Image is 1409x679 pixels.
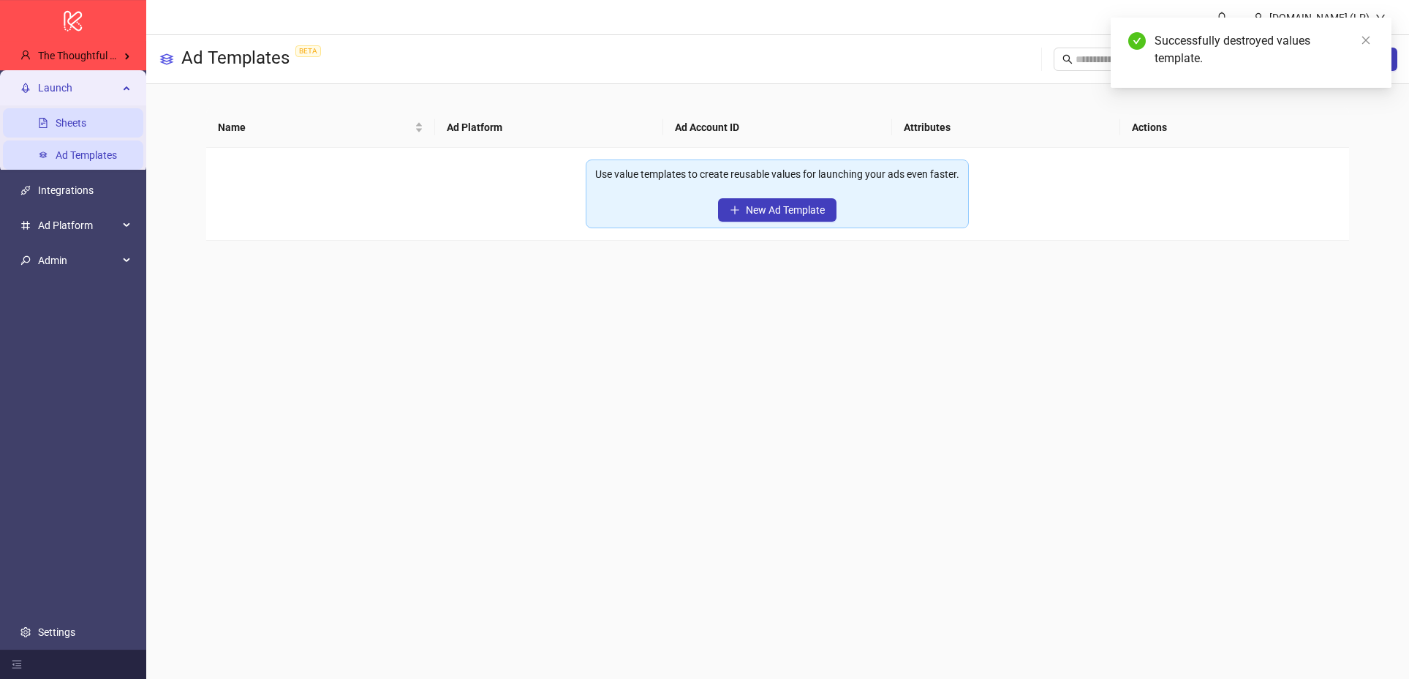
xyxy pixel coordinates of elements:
div: Successfully destroyed values template. [1155,32,1374,67]
span: New Ad Template [746,204,825,216]
th: Actions [1120,108,1348,148]
th: Ad Platform [435,108,663,148]
a: Settings [38,626,75,638]
div: Use value templates to create reusable values for launching your ads even faster. [595,166,959,182]
span: Admin [38,246,118,275]
span: Name [218,119,411,135]
span: menu-fold [12,659,22,669]
span: key [20,255,31,266]
span: rocket [20,83,31,93]
div: [DOMAIN_NAME] (LP) [1263,10,1375,26]
a: Ad Templates [56,149,117,161]
a: Close [1358,32,1374,48]
button: New Ad Template [718,198,836,222]
span: number [20,220,31,230]
th: Attributes [892,108,1120,148]
a: Sheets [56,117,86,129]
span: BETA [295,45,321,57]
span: down [1375,12,1386,23]
h3: Ad Templates [181,47,327,72]
span: user [1253,12,1263,23]
span: Ad Platform [38,211,118,240]
span: close [1361,35,1371,45]
span: plus [730,205,740,215]
span: The Thoughtful Agency [38,50,143,61]
span: Launch [38,73,118,102]
span: check-circle [1128,32,1146,50]
a: Integrations [38,184,94,196]
span: user [20,50,31,60]
th: Name [206,108,434,148]
th: Ad Account ID [663,108,891,148]
span: search [1062,54,1073,64]
span: bell [1217,12,1227,22]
